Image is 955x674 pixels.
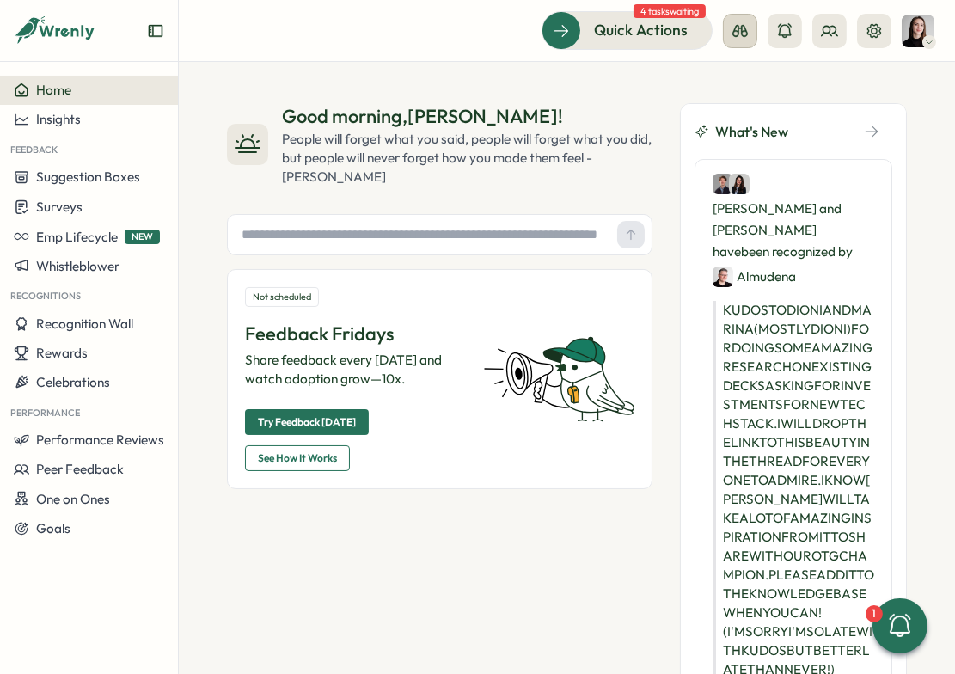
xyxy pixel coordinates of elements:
span: Surveys [36,199,83,215]
button: Expand sidebar [147,22,164,40]
span: Whistleblower [36,258,119,274]
span: Peer Feedback [36,461,124,477]
img: Dionisio Arredondo [713,174,733,194]
img: Marina Moric [729,174,750,194]
button: Quick Actions [542,11,713,49]
span: Insights [36,111,81,127]
span: What's New [715,121,788,143]
p: Feedback Fridays [245,321,462,347]
span: Suggestion Boxes [36,168,140,185]
img: Almudena Bernardos [713,267,733,287]
span: Performance Reviews [36,432,164,448]
div: Almudena [713,266,796,287]
span: Emp Lifecycle [36,229,118,245]
div: [PERSON_NAME] and [PERSON_NAME] have been recognized by [713,174,874,287]
p: Share feedback every [DATE] and watch adoption grow—10x. [245,351,462,389]
div: Good morning , [PERSON_NAME] ! [282,103,652,130]
span: Recognition Wall [36,316,133,332]
button: 1 [872,598,927,653]
span: Try Feedback [DATE] [258,410,356,434]
span: One on Ones [36,491,110,507]
span: See How It Works [258,446,337,470]
span: Celebrations [36,374,110,390]
div: 1 [866,605,883,622]
div: People will forget what you said, people will forget what you did, but people will never forget h... [282,130,652,187]
span: Quick Actions [594,19,688,41]
span: NEW [125,230,160,244]
div: Not scheduled [245,287,319,307]
img: Elena Ladushyna [902,15,934,47]
span: 4 tasks waiting [634,4,706,18]
span: Home [36,82,71,98]
span: Rewards [36,345,88,361]
span: Goals [36,520,70,536]
button: Try Feedback [DATE] [245,409,369,435]
button: See How It Works [245,445,350,471]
